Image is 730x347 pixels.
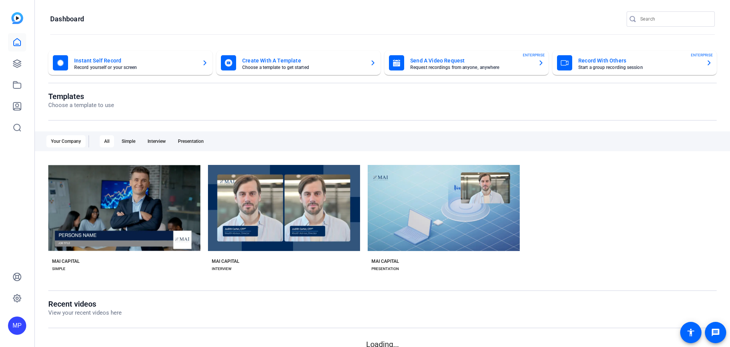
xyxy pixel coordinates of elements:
[578,56,700,65] mat-card-title: Record With Others
[216,51,381,75] button: Create With A TemplateChoose a template to get started
[523,52,545,58] span: ENTERPRISE
[50,14,84,24] h1: Dashboard
[410,56,532,65] mat-card-title: Send A Video Request
[100,135,114,147] div: All
[74,65,196,70] mat-card-subtitle: Record yourself or your screen
[143,135,170,147] div: Interview
[48,299,122,309] h1: Recent videos
[48,51,213,75] button: Instant Self RecordRecord yourself or your screen
[686,328,695,337] mat-icon: accessibility
[552,51,717,75] button: Record With OthersStart a group recording sessionENTERPRISE
[410,65,532,70] mat-card-subtitle: Request recordings from anyone, anywhere
[11,12,23,24] img: blue-gradient.svg
[212,258,239,264] div: MAI CAPITAL
[578,65,700,70] mat-card-subtitle: Start a group recording session
[371,258,399,264] div: MAI CAPITAL
[46,135,86,147] div: Your Company
[173,135,208,147] div: Presentation
[242,65,364,70] mat-card-subtitle: Choose a template to get started
[371,266,399,272] div: PRESENTATION
[640,14,709,24] input: Search
[212,266,232,272] div: INTERVIEW
[52,258,79,264] div: MAI CAPITAL
[74,56,196,65] mat-card-title: Instant Self Record
[242,56,364,65] mat-card-title: Create With A Template
[48,309,122,317] p: View your recent videos here
[48,92,114,101] h1: Templates
[48,101,114,110] p: Choose a template to use
[384,51,549,75] button: Send A Video RequestRequest recordings from anyone, anywhereENTERPRISE
[691,52,713,58] span: ENTERPRISE
[52,266,65,272] div: SIMPLE
[8,317,26,335] div: MP
[711,328,720,337] mat-icon: message
[117,135,140,147] div: Simple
